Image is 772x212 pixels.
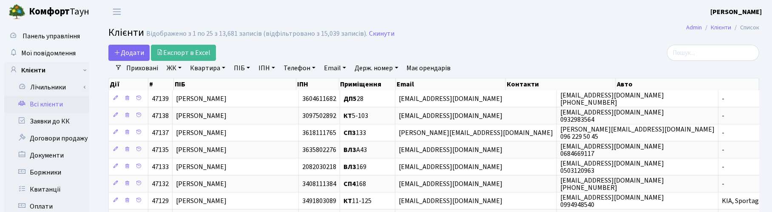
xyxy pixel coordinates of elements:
[176,196,227,206] span: [PERSON_NAME]
[146,30,367,38] div: Відображено з 1 по 25 з 13,681 записів (відфільтровано з 15,039 записів).
[321,61,349,75] a: Email
[343,162,356,172] b: ВЛ3
[560,108,664,124] span: [EMAIL_ADDRESS][DOMAIN_NAME] 0932983564
[4,96,89,113] a: Всі клієнти
[302,128,336,138] span: 3618111765
[302,196,336,206] span: 3491803089
[148,78,174,90] th: #
[343,94,363,103] span: 28
[108,25,144,40] span: Клієнти
[152,145,169,155] span: 47135
[560,159,664,175] span: [EMAIL_ADDRESS][DOMAIN_NAME] 0503120963
[343,145,356,155] b: ВЛ3
[302,111,336,120] span: 3097502892
[4,130,89,147] a: Договори продажу
[302,162,336,172] span: 2082030218
[399,162,502,172] span: [EMAIL_ADDRESS][DOMAIN_NAME]
[722,111,724,120] span: -
[711,23,731,32] a: Клієнти
[9,3,26,20] img: logo.png
[399,94,502,103] span: [EMAIL_ADDRESS][DOMAIN_NAME]
[351,61,401,75] a: Держ. номер
[21,49,76,58] span: Мої повідомлення
[4,45,89,62] a: Мої повідомлення
[560,91,664,107] span: [EMAIL_ADDRESS][DOMAIN_NAME] [PHONE_NUMBER]
[176,145,227,155] span: [PERSON_NAME]
[176,179,227,189] span: [PERSON_NAME]
[369,30,395,38] a: Скинути
[560,193,664,209] span: [EMAIL_ADDRESS][DOMAIN_NAME] 0994948540
[616,78,759,90] th: Авто
[296,78,339,90] th: ІПН
[403,61,454,75] a: Має орендарів
[667,45,759,61] input: Пошук...
[399,145,502,155] span: [EMAIL_ADDRESS][DOMAIN_NAME]
[560,125,715,141] span: [PERSON_NAME][EMAIL_ADDRESS][DOMAIN_NAME] 096 229 50 45
[399,179,502,189] span: [EMAIL_ADDRESS][DOMAIN_NAME]
[176,94,227,103] span: [PERSON_NAME]
[673,19,772,37] nav: breadcrumb
[163,61,185,75] a: ЖК
[4,62,89,79] a: Клієнти
[731,23,759,32] li: Список
[152,196,169,206] span: 47129
[4,113,89,130] a: Заявки до КК
[722,145,724,155] span: -
[29,5,70,18] b: Комфорт
[123,61,162,75] a: Приховані
[230,61,253,75] a: ПІБ
[343,179,356,189] b: СП4
[343,128,366,138] span: 133
[152,128,169,138] span: 47137
[560,142,664,158] span: [EMAIL_ADDRESS][DOMAIN_NAME] 0684669117
[10,79,89,96] a: Лічильники
[152,162,169,172] span: 47133
[4,28,89,45] a: Панель управління
[255,61,278,75] a: ІПН
[176,111,227,120] span: [PERSON_NAME]
[114,48,144,57] span: Додати
[4,147,89,164] a: Документи
[399,128,553,138] span: [PERSON_NAME][EMAIL_ADDRESS][DOMAIN_NAME]
[106,5,128,19] button: Переключити навігацію
[109,78,148,90] th: Дії
[343,128,356,138] b: СП3
[343,145,367,155] span: А43
[722,128,724,138] span: -
[506,78,616,90] th: Контакти
[396,78,506,90] th: Email
[4,164,89,181] a: Боржники
[686,23,702,32] a: Admin
[4,181,89,198] a: Квитанції
[152,111,169,120] span: 47138
[174,78,296,90] th: ПІБ
[302,145,336,155] span: 3635802276
[722,94,724,103] span: -
[152,94,169,103] span: 47139
[343,94,357,103] b: ДП5
[302,179,336,189] span: 3408111384
[302,94,336,103] span: 3604611682
[187,61,229,75] a: Квартира
[343,111,368,120] span: 5-103
[722,179,724,189] span: -
[710,7,762,17] a: [PERSON_NAME]
[343,196,352,206] b: КТ
[280,61,319,75] a: Телефон
[152,179,169,189] span: 47132
[23,32,80,41] span: Панель управління
[343,162,366,172] span: 169
[151,45,216,61] a: Експорт в Excel
[560,176,664,192] span: [EMAIL_ADDRESS][DOMAIN_NAME] [PHONE_NUMBER]
[29,5,89,19] span: Таун
[399,196,502,206] span: [EMAIL_ADDRESS][DOMAIN_NAME]
[722,162,724,172] span: -
[399,111,502,120] span: [EMAIL_ADDRESS][DOMAIN_NAME]
[108,45,150,61] a: Додати
[339,78,396,90] th: Приміщення
[343,179,366,189] span: 168
[176,128,227,138] span: [PERSON_NAME]
[343,196,372,206] span: 11-125
[176,162,227,172] span: [PERSON_NAME]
